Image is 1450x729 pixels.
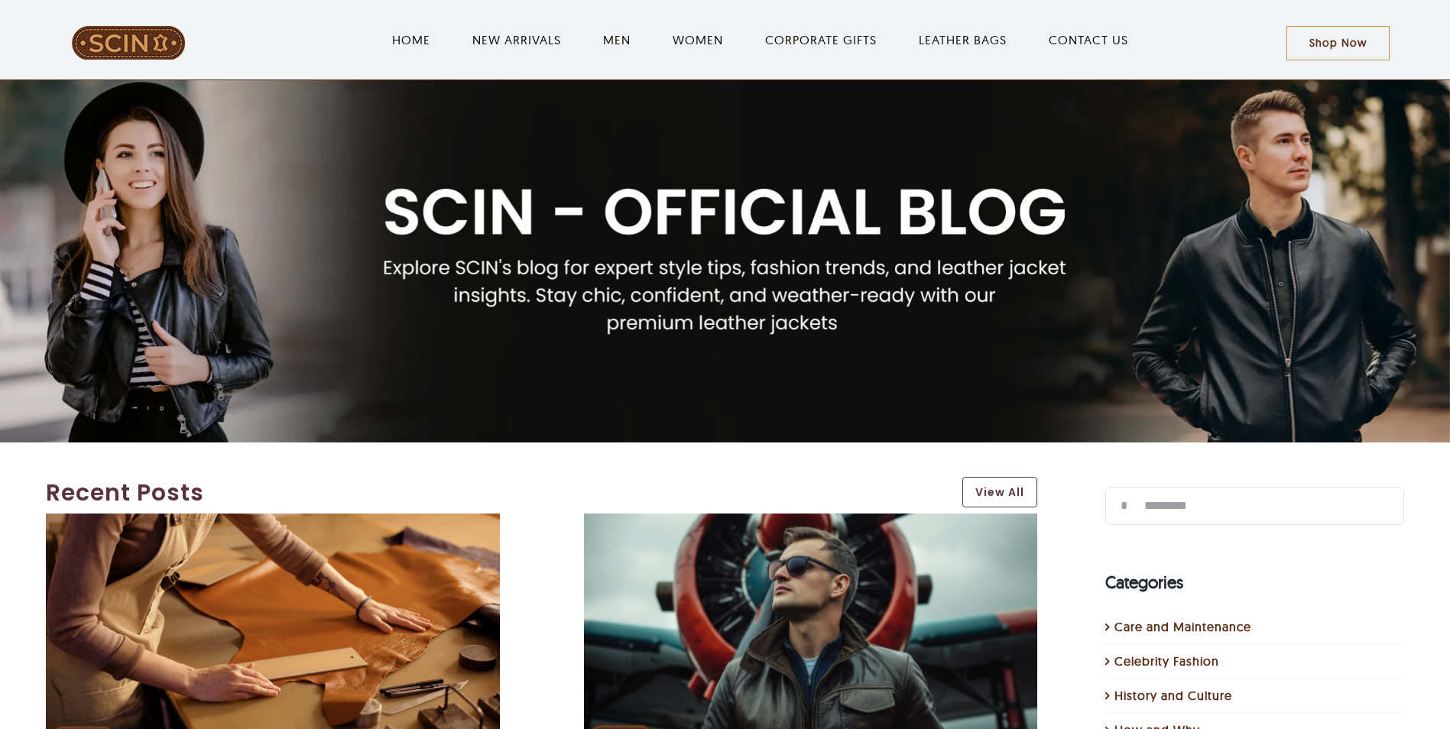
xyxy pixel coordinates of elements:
[234,15,1287,64] nav: Main Menu
[1114,652,1396,670] a: Celebrity Fashion
[1049,31,1128,49] a: CONTACT US
[584,515,1038,530] a: What is an Aviator Jacket?
[46,515,500,530] a: How To Distress Leather In Easy Way
[962,477,1037,507] a: View All
[1105,487,1404,525] input: Search...
[1114,617,1396,636] a: Care and Maintenance
[392,31,430,49] a: HOME
[1105,487,1143,525] input: Search
[1105,570,1404,595] h4: Categories
[1114,686,1396,705] a: History and Culture
[673,31,723,49] a: WOMEN
[603,31,631,49] a: MEN
[765,31,877,49] a: CORPORATE GIFTS
[472,31,561,49] a: NEW ARRIVALS
[919,31,1007,49] a: LEATHER BAGS
[1309,37,1367,50] span: Shop Now
[71,25,186,60] img: LeatherSCIN
[71,24,186,39] a: LeatherSCIN
[1286,26,1390,60] a: Shop Now
[46,475,947,510] a: Recent Posts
